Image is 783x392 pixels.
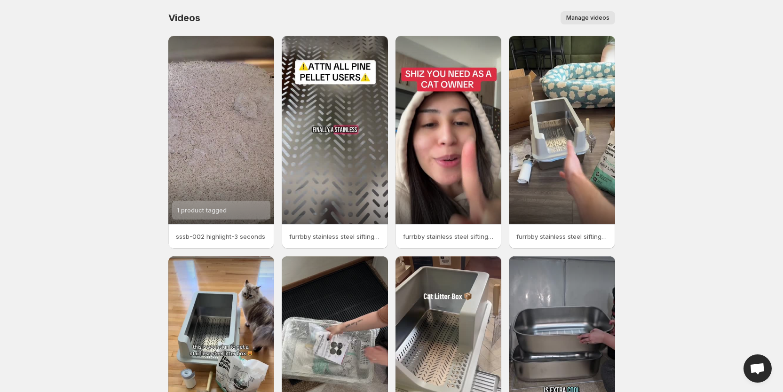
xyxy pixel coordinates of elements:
[561,11,615,24] button: Manage videos
[168,12,200,24] span: Videos
[403,232,494,241] p: furrbby stainless steel sifting litter box for pine pellets 5
[177,206,227,214] span: 1 product tagged
[743,354,772,383] a: Open chat
[516,232,608,241] p: furrbby stainless steel sifting litter box for pine pellets 6
[176,232,267,241] p: sssb-002 highlight-3 seconds
[566,14,609,22] span: Manage videos
[289,232,380,241] p: furrbby stainless steel sifting litter box for pine pellets 4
